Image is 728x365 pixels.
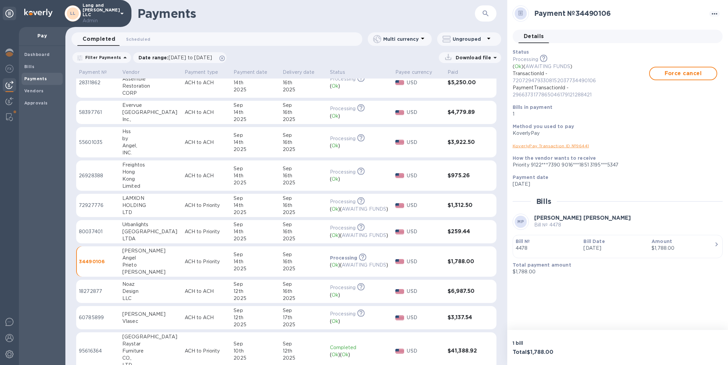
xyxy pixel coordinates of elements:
div: Noaz [122,281,179,288]
p: ACH to Priority [185,347,229,355]
p: 34490106 [79,258,117,265]
div: Angel, [122,142,179,149]
div: Inc., [122,116,179,123]
div: LAMXON [122,195,179,202]
img: USD [395,349,404,354]
div: HOLDING [122,202,179,209]
p: Pay [24,32,60,39]
span: Payment № [79,69,116,76]
div: Sep [283,132,325,139]
div: 12th [234,288,277,295]
p: AWAITING FUNDS [342,262,387,269]
p: Download file [453,54,491,61]
p: USD [407,202,442,209]
p: Processing [330,310,356,317]
div: [PERSON_NAME] [122,269,179,276]
img: USD [395,110,404,115]
div: Prieto [122,262,179,269]
p: AWAITING FUNDS [342,206,387,213]
div: 12th [283,347,325,355]
span: Payment date [234,69,276,76]
p: Date range : [139,54,215,61]
div: Vlasec [122,318,179,325]
div: Sep [283,281,325,288]
p: $1,788.00 [513,268,717,275]
div: 16th [283,79,325,86]
p: Ok [342,351,348,358]
p: 60785899 [79,314,117,321]
div: Hss [122,128,179,135]
p: Ok [332,262,338,269]
div: 2025 [283,355,325,362]
div: Kong [122,176,179,183]
div: by [122,135,179,142]
div: 2025 [234,265,277,272]
p: 1 [513,111,717,118]
p: Status [330,69,345,76]
div: 14th [234,139,277,146]
p: ACH to ACH [185,79,229,86]
div: [PERSON_NAME] [122,247,179,254]
b: Payments [24,76,47,81]
p: [DATE] [583,245,646,252]
img: USD [395,259,404,264]
div: 16th [283,258,325,265]
p: 80037401 [79,228,117,235]
div: Sep [234,195,277,202]
div: 2025 [234,146,277,153]
b: Bill № [516,239,530,244]
div: 10th [234,347,277,355]
b: [PERSON_NAME] [PERSON_NAME] [534,215,631,221]
div: Sep [234,340,277,347]
a: KoverlyPay Transaction ID № 96441 [513,143,589,148]
h2: Payment № 34490106 [534,9,706,18]
h3: $1,788.00 [448,258,482,265]
b: Status [513,49,529,55]
p: Payee currency [395,69,432,76]
b: Amount [651,239,672,244]
img: USD [395,203,404,208]
b: Payment date [513,175,549,180]
span: Payee currency [395,69,441,76]
div: 2025 [234,209,277,216]
p: Processing [330,254,358,261]
p: USD [407,172,442,179]
div: CO., [122,355,179,362]
h3: $259.44 [448,229,482,235]
span: Vendor [122,69,148,76]
div: Design [122,288,179,295]
p: 28311862 [79,79,117,86]
div: Assemble [122,75,179,83]
p: USD [407,314,442,321]
div: 2025 [283,265,325,272]
span: Paid [448,69,467,76]
p: Ok [332,206,338,213]
p: ACH to Priority [185,258,229,265]
p: Paid [448,69,458,76]
div: Urbanlights [122,221,179,228]
div: 12th [234,314,277,321]
div: LLC [122,295,179,302]
p: Completed [330,344,390,351]
div: ( ) ( ) [330,206,390,213]
p: Ok [332,142,338,149]
div: 2025 [283,146,325,153]
p: USD [407,109,442,116]
div: 14th [234,79,277,86]
p: 4478 [516,245,578,252]
h3: $6,987.50 [448,288,482,295]
img: USD [395,80,404,85]
button: Force cancel [649,67,717,80]
div: 2025 [234,116,277,123]
div: INC. [122,149,179,156]
img: Logo [24,9,53,17]
div: 2025 [234,355,277,362]
b: MP [517,219,524,224]
div: ( ) [330,83,390,90]
div: ( ) [330,318,390,325]
b: Vendors [24,88,44,93]
p: Ok [332,113,338,120]
div: CORP [122,90,179,97]
p: Processing [330,284,356,291]
span: Scheduled [126,36,150,43]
